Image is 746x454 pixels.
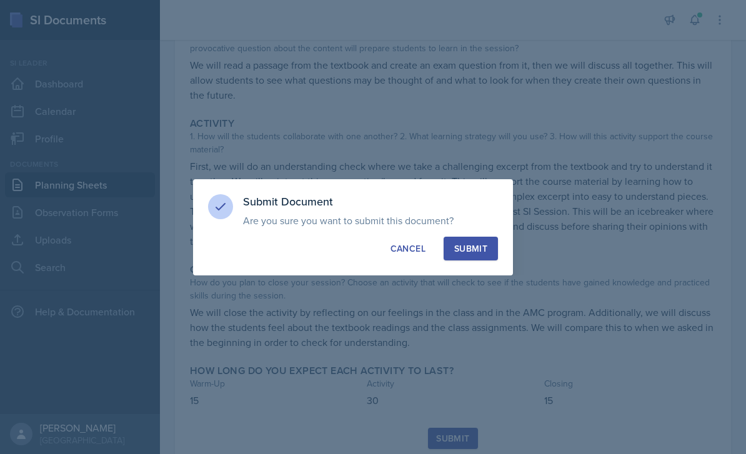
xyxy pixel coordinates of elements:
[243,214,498,227] p: Are you sure you want to submit this document?
[454,242,487,255] div: Submit
[390,242,425,255] div: Cancel
[380,237,436,260] button: Cancel
[444,237,498,260] button: Submit
[243,194,498,209] h3: Submit Document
